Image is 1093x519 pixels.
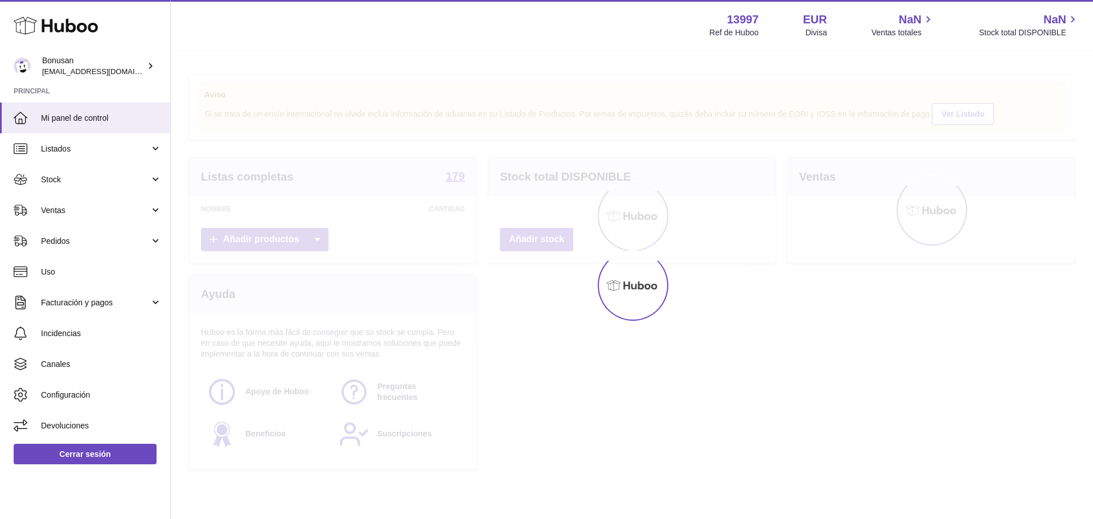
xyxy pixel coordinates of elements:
span: Configuración [41,390,162,401]
span: Ventas totales [872,27,935,38]
span: NaN [899,12,922,27]
span: Facturación y pagos [41,297,150,308]
a: Cerrar sesión [14,444,157,464]
span: Mi panel de control [41,113,162,124]
span: Devoluciones [41,420,162,431]
span: Listados [41,144,150,154]
a: NaN Stock total DISPONIBLE [979,12,1079,38]
img: internalAdmin-13997@internal.huboo.com [14,58,31,75]
a: NaN Ventas totales [872,12,935,38]
div: Ref de Huboo [709,27,758,38]
span: Canales [41,359,162,370]
span: Stock [41,174,150,185]
span: Uso [41,267,162,277]
span: Stock total DISPONIBLE [979,27,1079,38]
span: Incidencias [41,328,162,339]
span: Ventas [41,205,150,216]
strong: EUR [803,12,827,27]
div: Bonusan [42,55,145,77]
span: [EMAIL_ADDRESS][DOMAIN_NAME] [42,67,167,76]
strong: 13997 [727,12,759,27]
span: NaN [1043,12,1066,27]
span: Pedidos [41,236,150,247]
div: Divisa [806,27,827,38]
